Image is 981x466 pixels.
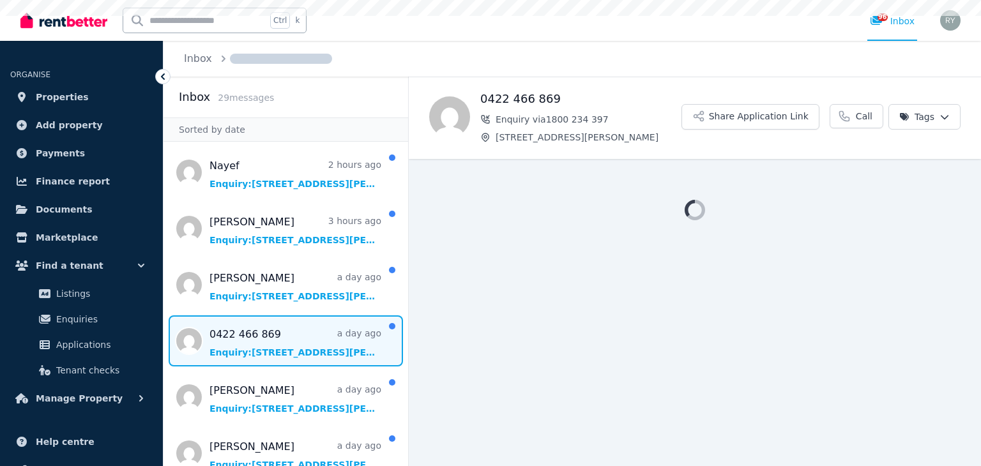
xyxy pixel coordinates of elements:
[856,110,872,123] span: Call
[184,52,212,64] a: Inbox
[36,117,103,133] span: Add property
[10,70,50,79] span: ORGANISE
[209,214,381,246] a: [PERSON_NAME]3 hours agoEnquiry:[STREET_ADDRESS][PERSON_NAME].
[899,110,934,123] span: Tags
[36,202,93,217] span: Documents
[209,327,381,359] a: 0422 466 869a day agoEnquiry:[STREET_ADDRESS][PERSON_NAME].
[10,225,153,250] a: Marketplace
[56,312,142,327] span: Enquiries
[10,253,153,278] button: Find a tenant
[36,434,95,449] span: Help centre
[10,386,153,411] button: Manage Property
[870,15,915,27] div: Inbox
[496,113,681,126] span: Enquiry via 1800 234 397
[480,90,681,108] h1: 0422 466 869
[36,174,110,189] span: Finance report
[209,271,381,303] a: [PERSON_NAME]a day agoEnquiry:[STREET_ADDRESS][PERSON_NAME].
[56,286,142,301] span: Listings
[10,84,153,110] a: Properties
[888,104,961,130] button: Tags
[10,140,153,166] a: Payments
[15,306,148,332] a: Enquiries
[10,429,153,455] a: Help centre
[10,112,153,138] a: Add property
[10,169,153,194] a: Finance report
[163,117,408,142] div: Sorted by date
[179,88,210,106] h2: Inbox
[36,230,98,245] span: Marketplace
[681,104,819,130] button: Share Application Link
[56,363,142,378] span: Tenant checks
[429,96,470,137] img: 0422 466 869
[36,89,89,105] span: Properties
[36,258,103,273] span: Find a tenant
[15,357,148,383] a: Tenant checks
[15,281,148,306] a: Listings
[10,197,153,222] a: Documents
[20,11,107,30] img: RentBetter
[940,10,961,31] img: Richard Yong
[209,158,381,190] a: Nayef2 hours agoEnquiry:[STREET_ADDRESS][PERSON_NAME].
[878,13,888,21] span: 96
[218,93,274,103] span: 29 message s
[163,41,347,77] nav: Breadcrumb
[496,131,681,144] span: [STREET_ADDRESS][PERSON_NAME]
[295,15,300,26] span: k
[36,146,85,161] span: Payments
[36,391,123,406] span: Manage Property
[56,337,142,352] span: Applications
[270,12,290,29] span: Ctrl
[15,332,148,357] a: Applications
[830,104,883,128] a: Call
[209,383,381,415] a: [PERSON_NAME]a day agoEnquiry:[STREET_ADDRESS][PERSON_NAME].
